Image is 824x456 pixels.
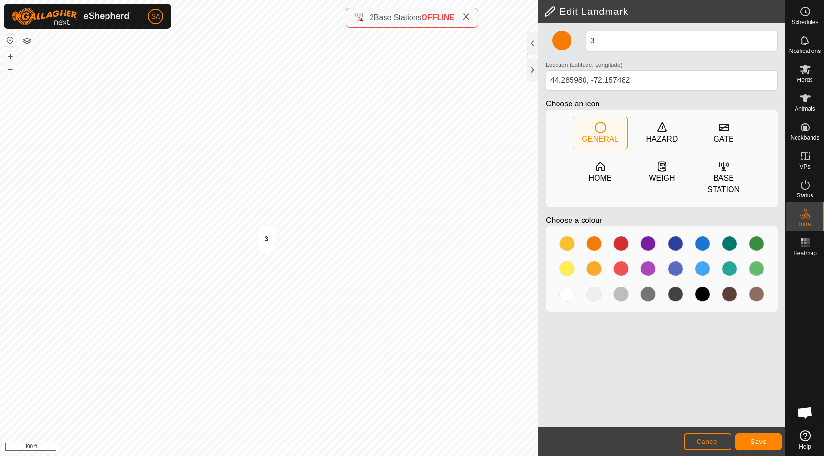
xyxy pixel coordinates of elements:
span: Animals [795,106,815,112]
span: SA [151,12,160,22]
div: HOME [589,172,612,184]
span: Herds [797,77,812,83]
span: Infra [799,221,811,227]
span: Heatmap [793,250,817,256]
div: Open chat [791,398,820,427]
div: WEIGH [649,172,675,184]
span: Base Stations [374,13,422,22]
span: Save [750,438,767,445]
button: Reset Map [4,35,16,46]
div: BASE STATION [697,172,751,195]
span: Notifications [789,48,821,54]
span: Neckbands [790,135,819,141]
button: – [4,63,16,75]
p: Choose a colour [546,215,778,226]
span: VPs [799,164,810,169]
p: Choose an icon [546,98,778,110]
img: Gallagher Logo [12,8,132,25]
button: + [4,51,16,62]
a: Privacy Policy [231,443,267,452]
a: Contact Us [279,443,307,452]
button: Cancel [684,433,731,450]
span: Status [797,193,813,198]
a: Help [786,427,824,454]
div: GATE [713,133,733,145]
h2: Edit Landmark [544,6,785,17]
button: Save [735,433,782,450]
span: OFFLINE [422,13,454,22]
button: Map Layers [21,35,33,47]
div: GENERAL [582,133,618,145]
span: Help [799,444,811,450]
span: Cancel [696,438,719,445]
span: Schedules [791,19,818,25]
div: 3 [265,233,268,245]
label: Location (Latitude, Longitude) [546,61,623,69]
span: 2 [370,13,374,22]
div: HAZARD [646,133,678,145]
